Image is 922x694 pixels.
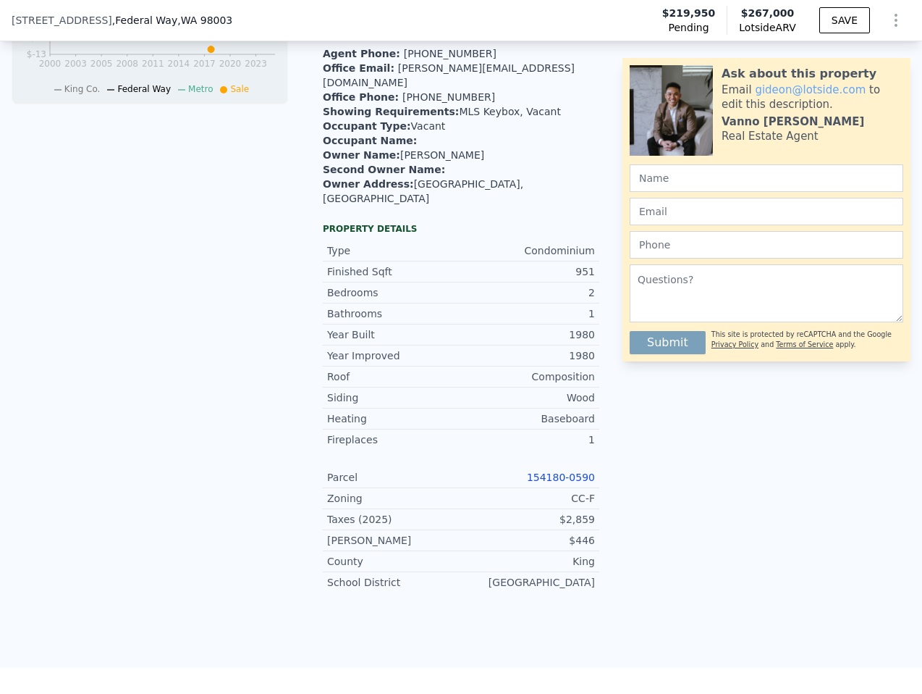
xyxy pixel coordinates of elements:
[711,340,758,348] a: Privacy Policy
[116,59,138,69] tspan: 2008
[245,59,267,69] tspan: 2023
[188,84,213,94] span: Metro
[323,91,402,103] span: Office Phone:
[776,340,833,348] a: Terms of Service
[327,491,461,506] div: Zoning
[327,306,461,321] div: Bathrooms
[461,411,595,426] div: Baseboard
[117,84,171,94] span: Federal Way
[323,120,411,132] strong: Occupant Type :
[327,575,461,590] div: School District
[819,7,870,33] button: SAVE
[327,285,461,300] div: Bedrooms
[327,348,461,363] div: Year Improved
[461,533,595,548] div: $446
[461,554,595,569] div: King
[142,59,164,69] tspan: 2011
[323,48,404,59] span: Agent Phone:
[327,390,461,405] div: Siding
[741,7,795,19] span: $267,000
[168,59,190,69] tspan: 2014
[461,306,595,321] div: 1
[230,84,249,94] span: Sale
[323,223,599,235] div: Property details
[64,59,87,69] tspan: 2003
[323,46,599,61] li: [PHONE_NUMBER]
[755,83,866,96] a: gideon@lotside.com
[323,61,599,90] li: [PERSON_NAME][EMAIL_ADDRESS][DOMAIN_NAME]
[327,327,461,342] div: Year Built
[327,264,461,279] div: Finished Sqft
[64,84,101,94] span: King Co.
[722,83,903,112] div: Email to edit this description.
[327,369,461,384] div: Roof
[461,390,595,405] div: Wood
[39,59,62,69] tspan: 2000
[219,59,242,69] tspan: 2020
[112,13,232,28] span: , Federal Way
[461,491,595,506] div: CC-F
[327,512,461,527] div: Taxes (2025)
[327,554,461,569] div: County
[323,177,599,206] li: [GEOGRAPHIC_DATA], [GEOGRAPHIC_DATA]
[27,49,46,59] tspan: $-13
[711,325,903,354] div: This site is protected by reCAPTCHA and the Google and apply.
[177,14,232,26] span: , WA 98003
[323,90,599,104] li: [PHONE_NUMBER]
[461,512,595,527] div: $2,859
[630,198,903,225] input: Email
[527,472,595,483] a: 154180-0590
[669,20,709,35] span: Pending
[630,164,903,192] input: Name
[461,327,595,342] div: 1980
[461,285,595,300] div: 2
[327,432,461,447] div: Fireplaces
[461,369,595,384] div: Composition
[327,411,461,426] div: Heating
[722,114,864,129] div: Vanno [PERSON_NAME]
[461,348,595,363] div: 1980
[323,135,417,146] strong: Occupant Name :
[12,13,112,28] span: [STREET_ADDRESS]
[739,20,795,35] span: Lotside ARV
[327,533,461,548] div: [PERSON_NAME]
[323,164,445,175] strong: Second Owner Name :
[461,575,595,590] div: [GEOGRAPHIC_DATA]
[323,119,599,133] li: Vacant
[323,148,599,162] li: [PERSON_NAME]
[881,6,910,35] button: Show Options
[461,243,595,258] div: Condominium
[323,106,459,117] strong: Showing Requirements :
[461,432,595,447] div: 1
[630,231,903,259] input: Phone
[30,33,46,43] tspan: $57
[323,104,599,119] li: MLS Keybox, Vacant
[461,264,595,279] div: 951
[630,331,706,354] button: Submit
[193,59,216,69] tspan: 2017
[323,149,400,161] strong: Owner Name :
[327,243,461,258] div: Type
[323,62,398,74] span: Office Email:
[323,178,414,190] strong: Owner Address :
[90,59,113,69] tspan: 2005
[722,65,876,83] div: Ask about this property
[327,470,461,485] div: Parcel
[662,6,716,20] span: $219,950
[722,129,819,143] div: Real Estate Agent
